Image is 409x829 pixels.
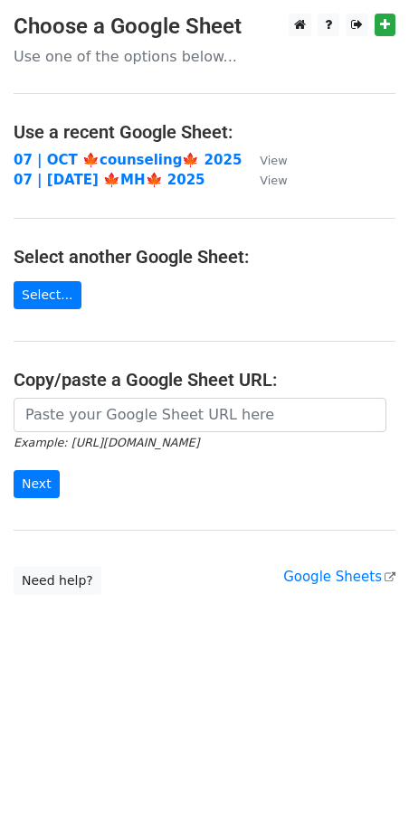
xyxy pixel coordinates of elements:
a: Select... [14,281,81,309]
h3: Choose a Google Sheet [14,14,395,40]
small: Example: [URL][DOMAIN_NAME] [14,436,199,449]
input: Next [14,470,60,498]
a: View [242,172,287,188]
h4: Select another Google Sheet: [14,246,395,268]
a: 07 | OCT 🍁counseling🍁 2025 [14,152,242,168]
small: View [260,174,287,187]
input: Paste your Google Sheet URL here [14,398,386,432]
h4: Copy/paste a Google Sheet URL: [14,369,395,391]
h4: Use a recent Google Sheet: [14,121,395,143]
a: Need help? [14,567,101,595]
small: View [260,154,287,167]
p: Use one of the options below... [14,47,395,66]
a: 07 | [DATE] 🍁MH🍁 2025 [14,172,205,188]
a: Google Sheets [283,569,395,585]
a: View [242,152,287,168]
